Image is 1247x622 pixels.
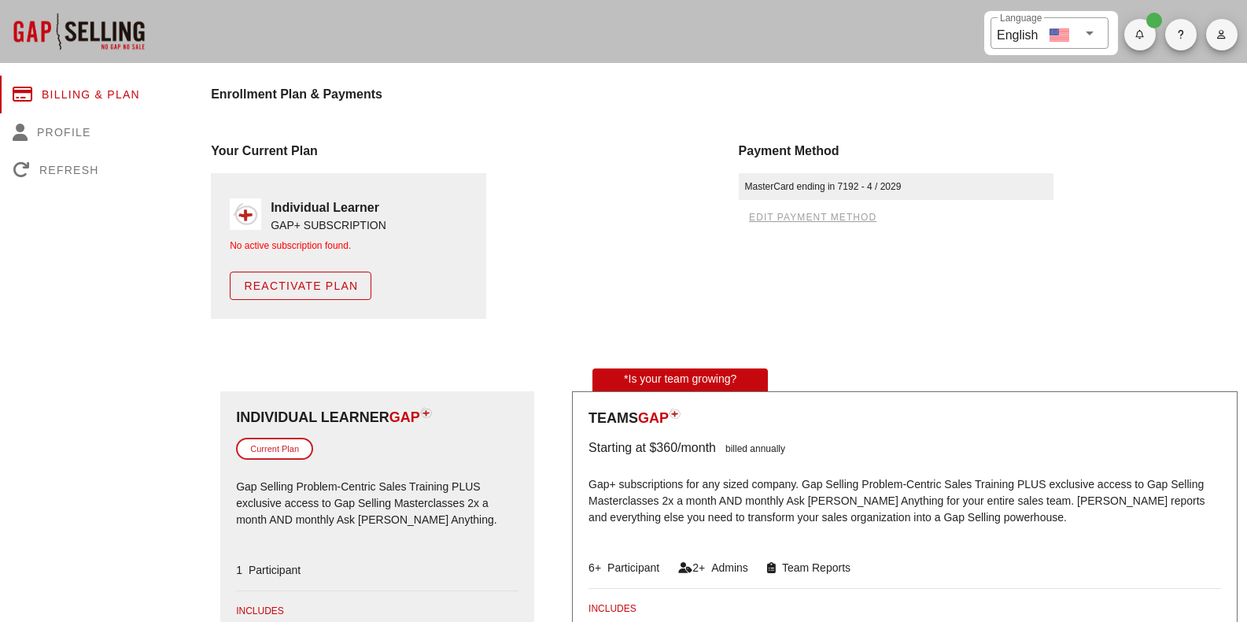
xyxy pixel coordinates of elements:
div: Payment Method [739,142,1247,161]
div: billed annually [716,439,785,457]
span: edit payment method [748,212,876,223]
div: *Is your team growing? [592,368,768,391]
span: GAP [389,409,420,425]
label: Language [1000,13,1042,24]
div: MasterCard ending in 7192 - 4 / 2029 [739,173,1053,200]
span: Admins [705,561,748,574]
div: Current Plan [236,438,313,461]
div: Individual Learner [236,407,518,428]
span: Reactivate Plan [243,280,358,292]
img: plan-icon [669,408,681,419]
span: GAP [638,410,669,426]
strong: Individual Learner [271,201,379,214]
div: Your Current Plan [211,142,719,161]
div: /month [677,439,716,457]
span: Team Reports [776,561,850,574]
div: No active subscription found. [230,239,467,253]
div: LanguageEnglish [991,17,1109,49]
p: Gap Selling Problem-Centric Sales Training PLUS exclusive access to Gap Selling Masterclasses 2x ... [236,469,518,540]
span: Badge [1146,13,1162,28]
button: edit payment method [739,206,887,228]
h4: Enrollment Plan & Payments [211,85,1247,104]
span: 1 [236,564,242,576]
span: Participant [601,561,659,574]
div: GAP+ SUBSCRIPTION [271,217,386,234]
button: Reactivate Plan [230,272,371,300]
div: INCLUDES [236,604,518,618]
div: Starting at $360 [588,439,677,457]
span: Participant [242,564,301,576]
div: English [997,22,1038,45]
div: INCLUDES [588,602,1221,616]
img: gap_plus_logo_solo.png [230,198,261,230]
span: 2+ [692,561,705,574]
span: 6+ [588,561,601,574]
img: plan-icon [420,407,432,418]
div: Teams [588,408,1221,429]
p: Gap+ subscriptions for any sized company. Gap Selling Problem-Centric Sales Training PLUS exclusi... [588,467,1221,538]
